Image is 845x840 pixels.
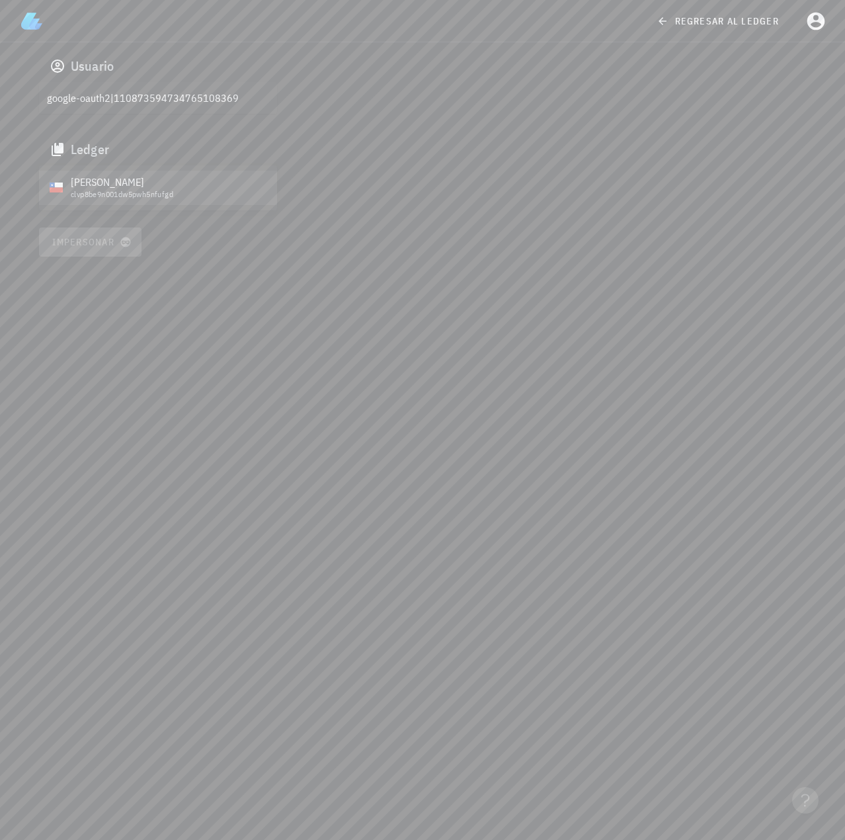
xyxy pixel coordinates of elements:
[50,181,63,194] div: CLP-icon
[71,190,266,199] div: clvp8be9n001dw5pwh5nfufgd
[649,9,789,33] a: regresar al ledger
[21,11,42,32] img: LedgiFi
[71,139,110,160] span: Ledger
[71,176,266,189] div: [PERSON_NAME]
[659,15,779,27] span: regresar al ledger
[71,56,114,77] span: Usuario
